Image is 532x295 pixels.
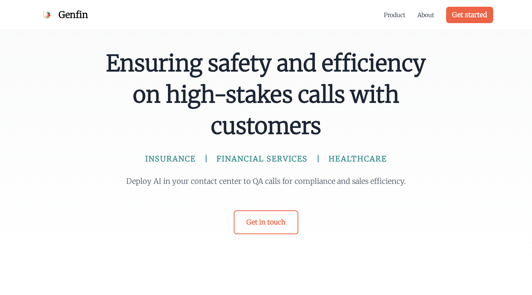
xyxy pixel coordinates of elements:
[217,154,308,164] span: FINANCIAL SERVICES
[384,10,405,19] a: Product
[417,10,434,19] a: About
[39,7,54,22] img: Genfin Logo
[446,7,493,23] a: Get started
[105,48,427,142] span: Ensuring safety and efficiency on high-stakes calls with customers
[39,7,88,22] a: Genfin
[123,176,410,186] p: Deploy AI in your contact center to QA calls for compliance and sales efficiency.
[145,154,196,164] span: INSURANCE
[234,210,298,234] a: Get in touch
[329,154,387,164] span: HEALTHCARE
[59,9,88,21] span: Genfin
[205,154,208,164] span: |
[317,154,320,164] span: |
